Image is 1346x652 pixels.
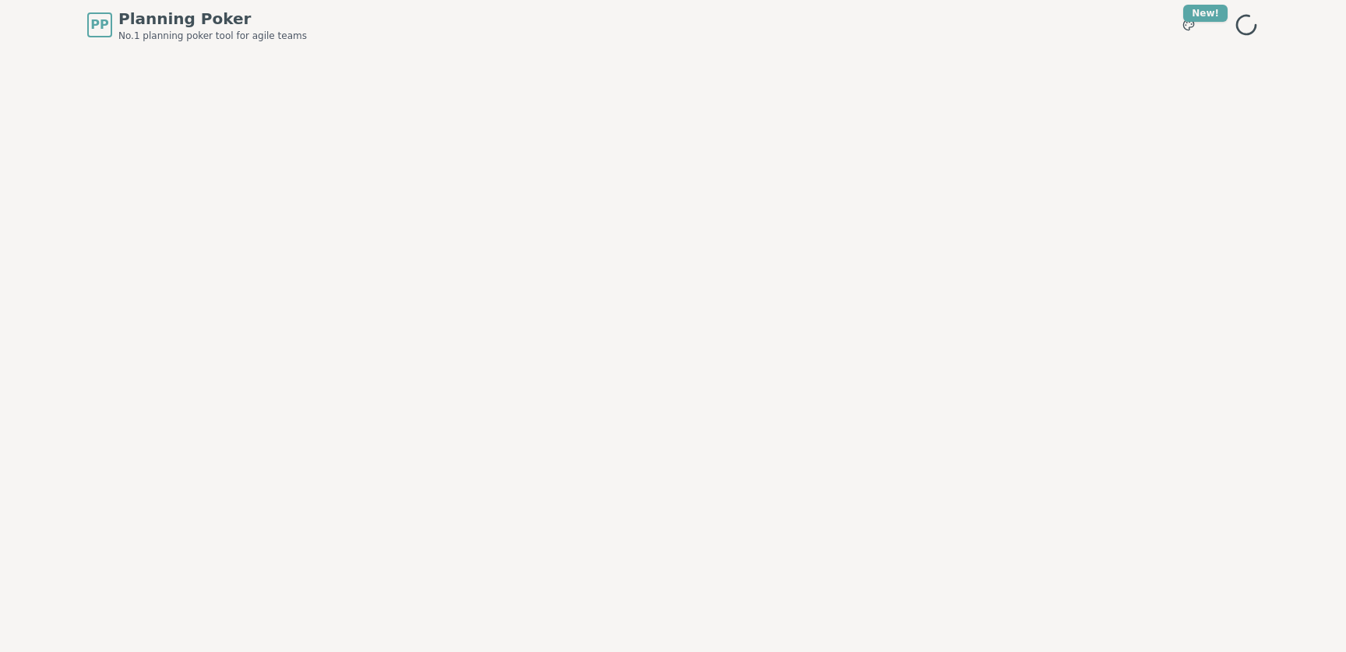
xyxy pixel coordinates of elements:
a: PPPlanning PokerNo.1 planning poker tool for agile teams [87,8,307,42]
span: PP [90,16,108,34]
span: Planning Poker [118,8,307,30]
button: New! [1175,11,1203,39]
div: New! [1183,5,1228,22]
span: No.1 planning poker tool for agile teams [118,30,307,42]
